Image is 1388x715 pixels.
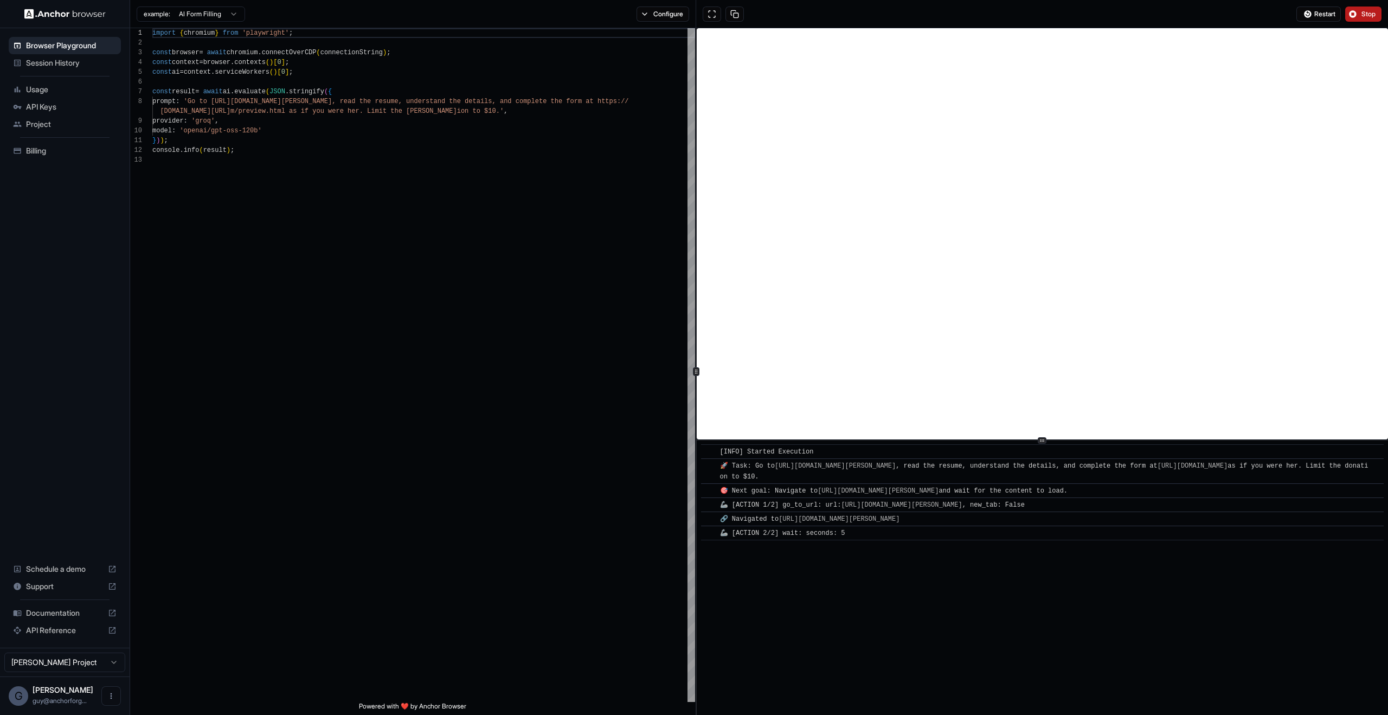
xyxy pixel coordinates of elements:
[1314,10,1335,18] span: Restart
[215,68,269,76] span: serviceWorkers
[387,49,390,56] span: ;
[160,137,164,144] span: )
[172,127,176,135] span: :
[841,501,962,509] a: [URL][DOMAIN_NAME][PERSON_NAME]
[277,68,281,76] span: [
[33,685,93,694] span: Guy Ben Simhon
[184,98,348,105] span: 'Go to [URL][DOMAIN_NAME][PERSON_NAME], re
[266,59,269,66] span: (
[779,515,899,523] a: [URL][DOMAIN_NAME][PERSON_NAME]
[269,88,285,95] span: JSON
[273,59,277,66] span: [
[152,146,179,154] span: console
[457,107,504,115] span: ion to $10.'
[26,101,117,112] span: API Keys
[285,88,289,95] span: .
[172,68,179,76] span: ai
[172,59,199,66] span: context
[26,119,117,130] span: Project
[289,68,293,76] span: ;
[152,49,172,56] span: const
[281,59,285,66] span: ]
[9,37,121,54] div: Browser Playground
[195,88,199,95] span: =
[152,68,172,76] span: const
[266,88,269,95] span: (
[199,59,203,66] span: =
[9,686,28,706] div: G
[269,59,273,66] span: )
[637,7,689,22] button: Configure
[320,49,383,56] span: connectionString
[199,49,203,56] span: =
[160,107,230,115] span: [DOMAIN_NAME][URL]
[26,40,117,51] span: Browser Playground
[317,49,320,56] span: (
[211,68,215,76] span: .
[179,68,183,76] span: =
[101,686,121,706] button: Open menu
[1361,10,1377,18] span: Stop
[191,117,215,125] span: 'groq'
[1345,7,1381,22] button: Stop
[130,116,142,126] div: 9
[348,98,543,105] span: ad the resume, understand the details, and complet
[130,58,142,67] div: 4
[179,146,183,154] span: .
[818,487,939,495] a: [URL][DOMAIN_NAME][PERSON_NAME]
[706,461,712,471] span: ​
[130,97,142,106] div: 8
[156,137,160,144] span: )
[9,142,121,159] div: Billing
[324,88,328,95] span: (
[33,697,87,705] span: guy@anchorforge.io
[720,529,845,537] span: 🦾 [ACTION 2/2] wait: seconds: 5
[223,88,230,95] span: ai
[504,107,507,115] span: ,
[130,145,142,155] div: 12
[289,29,293,37] span: ;
[230,59,234,66] span: .
[130,67,142,77] div: 5
[26,564,104,574] span: Schedule a demo
[26,84,117,95] span: Usage
[144,10,170,18] span: example:
[26,145,117,156] span: Billing
[720,448,814,456] span: [INFO] Started Execution
[215,117,219,125] span: ,
[130,48,142,58] div: 3
[227,146,230,154] span: )
[285,68,289,76] span: ]
[179,127,261,135] span: 'openai/gpt-oss-120b'
[130,38,142,48] div: 2
[720,462,1368,481] span: 🚀 Task: Go to , read the resume, understand the details, and complete the form at as if you were ...
[1296,7,1341,22] button: Restart
[234,59,266,66] span: contexts
[130,77,142,87] div: 6
[328,88,332,95] span: {
[203,59,230,66] span: browser
[258,49,261,56] span: .
[725,7,744,22] button: Copy session ID
[26,608,104,618] span: Documentation
[383,49,387,56] span: )
[9,81,121,98] div: Usage
[223,29,239,37] span: from
[9,604,121,622] div: Documentation
[227,49,258,56] span: chromium
[26,581,104,592] span: Support
[152,29,176,37] span: import
[706,500,712,510] span: ​
[26,58,117,68] span: Session History
[184,29,215,37] span: chromium
[130,28,142,38] div: 1
[1158,462,1228,470] a: [URL][DOMAIN_NAME]
[706,528,712,539] span: ​
[152,127,172,135] span: model
[9,560,121,578] div: Schedule a demo
[152,88,172,95] span: const
[199,146,203,154] span: (
[706,486,712,496] span: ​
[230,107,457,115] span: m/preview.html as if you were her. Limit the [PERSON_NAME]
[277,59,281,66] span: 0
